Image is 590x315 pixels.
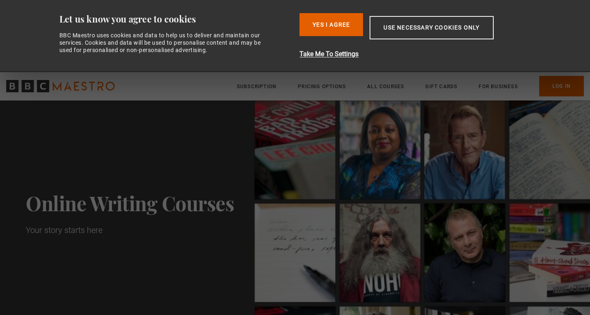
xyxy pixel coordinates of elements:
p: Your story starts here [26,224,102,236]
a: For business [479,82,517,91]
h1: Online Writing Courses [26,192,268,215]
a: Gift Cards [425,82,457,91]
a: All Courses [367,82,404,91]
svg: BBC Maestro [6,80,115,92]
button: Take Me To Settings [300,49,537,59]
div: BBC Maestro uses cookies and data to help us to deliver and maintain our services. Cookies and da... [59,32,270,54]
button: Use necessary cookies only [370,16,493,39]
div: Let us know you agree to cookies [59,13,293,25]
nav: Primary [237,76,584,96]
a: Subscription [237,82,277,91]
a: Pricing Options [298,82,346,91]
a: Log In [539,76,584,96]
button: Yes I Agree [300,13,363,36]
